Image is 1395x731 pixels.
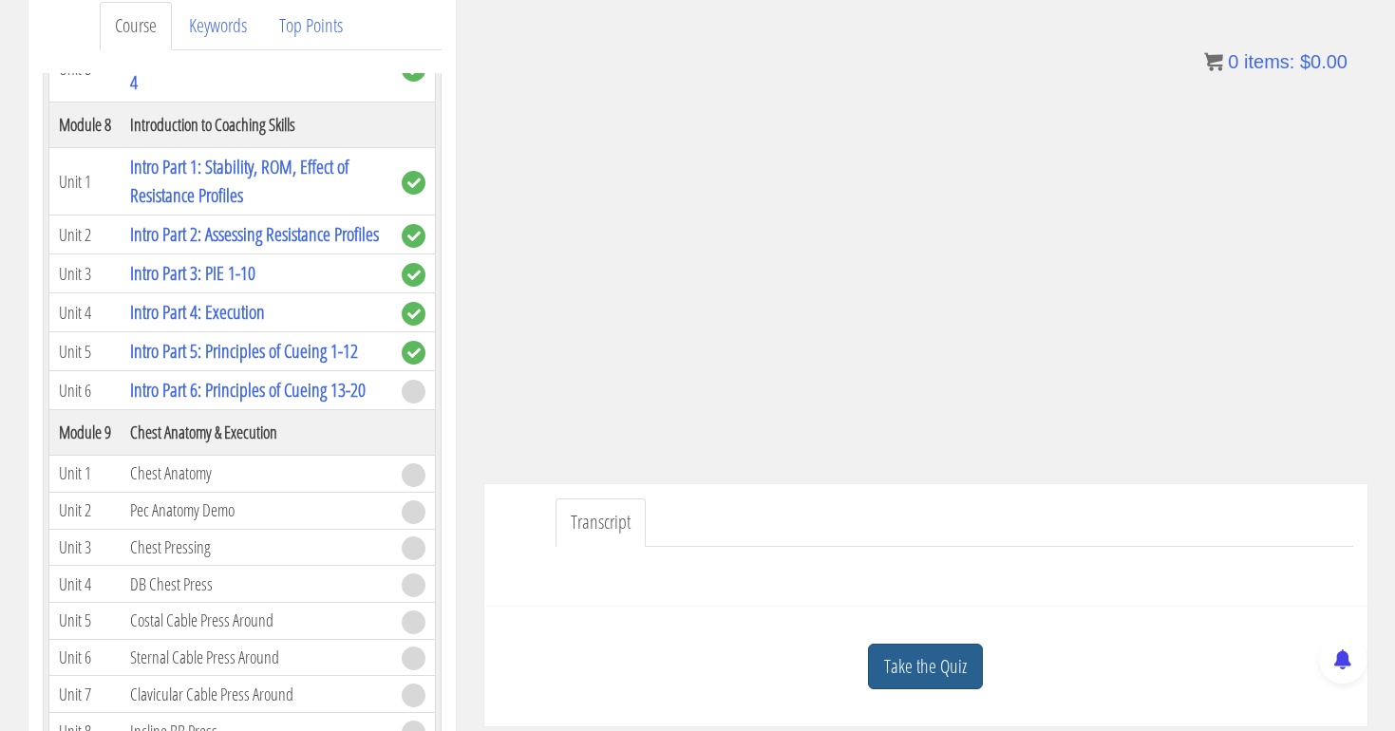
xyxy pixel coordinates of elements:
td: Unit 3 [48,529,121,566]
span: items: [1244,51,1294,72]
td: Unit 1 [48,456,121,493]
td: Unit 3 [48,254,121,293]
td: Chest Pressing [121,529,392,566]
a: Transcript [556,498,646,547]
td: Unit 5 [48,332,121,371]
a: Intro Part 1: Stability, ROM, Effect of Resistance Profiles [130,154,349,208]
span: complete [402,224,425,248]
a: Intro Part 3: PIE 1-10 [130,260,255,286]
a: Intro Part 5: Principles of Cueing 1-12 [130,338,358,364]
td: Unit 2 [48,492,121,529]
span: $ [1300,51,1310,72]
a: Keywords [174,2,262,50]
td: Unit 2 [48,216,121,254]
a: Intro Part 2: Assessing Resistance Profiles [130,221,379,247]
td: Unit 4 [48,566,121,603]
td: Costal Cable Press Around [121,603,392,640]
span: 0 [1228,51,1238,72]
th: Module 8 [48,103,121,148]
td: Clavicular Cable Press Around [121,676,392,713]
bdi: 0.00 [1300,51,1348,72]
th: Introduction to Coaching Skills [121,103,392,148]
td: Sternal Cable Press Around [121,639,392,676]
td: Unit 1 [48,148,121,216]
a: Intro Part 6: Principles of Cueing 13-20 [130,377,366,403]
a: 0 items: $0.00 [1204,51,1348,72]
td: DB Chest Press [121,566,392,603]
span: complete [402,302,425,326]
th: Module 9 [48,410,121,456]
td: Unit 6 [48,371,121,410]
td: Unit 6 [48,639,121,676]
a: Top Points [264,2,358,50]
td: Pec Anatomy Demo [121,492,392,529]
a: Take the Quiz [868,644,983,690]
td: Unit 5 [48,603,121,640]
td: Chest Anatomy [121,456,392,493]
span: complete [402,263,425,287]
span: complete [402,171,425,195]
td: Unit 4 [48,293,121,332]
a: Intro Part 4: Execution [130,299,265,325]
span: complete [402,341,425,365]
td: Unit 7 [48,676,121,713]
a: Course [100,2,172,50]
th: Chest Anatomy & Execution [121,410,392,456]
img: icon11.png [1204,52,1223,71]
